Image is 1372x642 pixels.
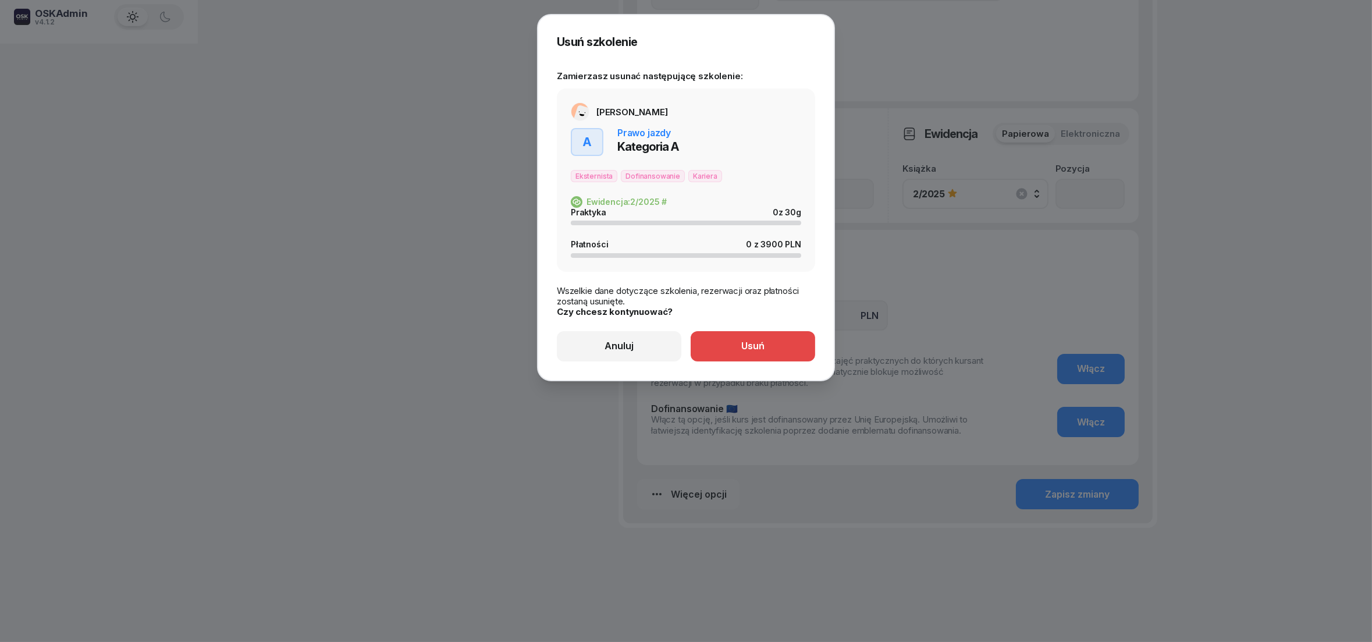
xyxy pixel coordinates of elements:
div: [PERSON_NAME] [596,108,668,116]
div: Kategoria A [617,137,678,156]
div: Usuń [741,340,765,352]
div: Zamierzasz usunać następującę szkolenie: [557,57,815,81]
h2: Usuń szkolenie [557,34,815,50]
span: Eksternista [571,170,617,182]
span: Kariera [688,170,722,182]
div: 0 z 3900 PLN [746,239,801,249]
div: Anuluj [605,340,634,352]
span: Praktyka [571,207,606,217]
div: Ewidencja: [587,197,667,207]
button: A [571,128,603,156]
div: Wszelkie dane dotyczące szkolenia, rezerwacji oraz płatności zostaną usunięte. [557,286,815,307]
button: Anuluj [557,331,681,361]
span: 2/2025 # [630,197,667,207]
div: A [578,132,596,152]
div: 0 z 30g [773,207,801,217]
div: Prawo jazdy [617,128,671,137]
span: Dofinansowanie [621,170,685,182]
button: Usuń [691,331,815,361]
div: Czy chcesz kontynuować? [557,307,815,317]
div: Płatności [571,239,616,249]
